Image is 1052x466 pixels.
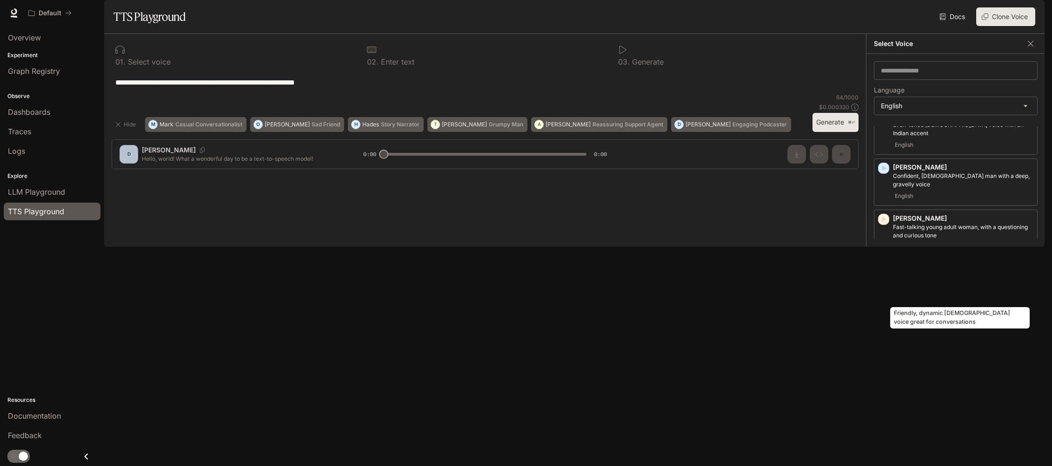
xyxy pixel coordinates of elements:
button: Clone Voice [976,7,1035,26]
button: O[PERSON_NAME]Sad Friend [250,117,344,132]
div: A [535,117,543,132]
p: [PERSON_NAME] [686,122,731,127]
button: MMarkCasual Conversationalist [145,117,246,132]
p: Hades [362,122,379,127]
p: Fast-talking young adult woman, with a questioning and curious tone [893,223,1033,240]
span: English [893,139,915,151]
button: Generate⌘⏎ [812,113,859,132]
div: English [874,97,1037,115]
p: Language [874,87,905,93]
p: Story Narrator [381,122,419,127]
p: [PERSON_NAME] [546,122,591,127]
div: T [431,117,439,132]
button: T[PERSON_NAME]Grumpy Man [427,117,527,132]
div: Friendly, dynamic [DEMOGRAPHIC_DATA] voice great for conversations [890,307,1030,328]
p: Casual Conversationalist [175,122,242,127]
button: Hide [112,117,141,132]
p: Confident, British man with a deep, gravelly voice [893,172,1033,189]
p: Enter text [379,58,414,66]
p: Select voice [126,58,171,66]
div: H [352,117,360,132]
p: [PERSON_NAME] [893,163,1033,172]
button: All workspaces [24,4,76,22]
p: [PERSON_NAME] [265,122,310,127]
p: [PERSON_NAME] [442,122,487,127]
p: $ 0.000320 [819,103,849,111]
button: A[PERSON_NAME]Reassuring Support Agent [531,117,667,132]
p: Default [39,9,61,17]
div: O [254,117,262,132]
a: Docs [938,7,969,26]
p: Sad Friend [312,122,340,127]
span: English [893,190,915,202]
p: Generate [630,58,664,66]
p: Engaging Podcaster [732,122,787,127]
p: Reassuring Support Agent [593,122,663,127]
div: D [675,117,683,132]
div: M [149,117,157,132]
p: 64 / 1000 [836,93,859,101]
button: HHadesStory Narrator [348,117,424,132]
p: Grumpy Man [489,122,523,127]
p: 0 2 . [367,58,379,66]
p: 0 1 . [115,58,126,66]
button: D[PERSON_NAME]Engaging Podcaster [671,117,791,132]
p: Mark [160,122,173,127]
p: 0 3 . [618,58,630,66]
p: [PERSON_NAME] [893,214,1033,223]
p: ⌘⏎ [848,120,855,125]
h1: TTS Playground [113,7,186,26]
p: Even-toned female voice with an Indian accent [893,121,1033,138]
